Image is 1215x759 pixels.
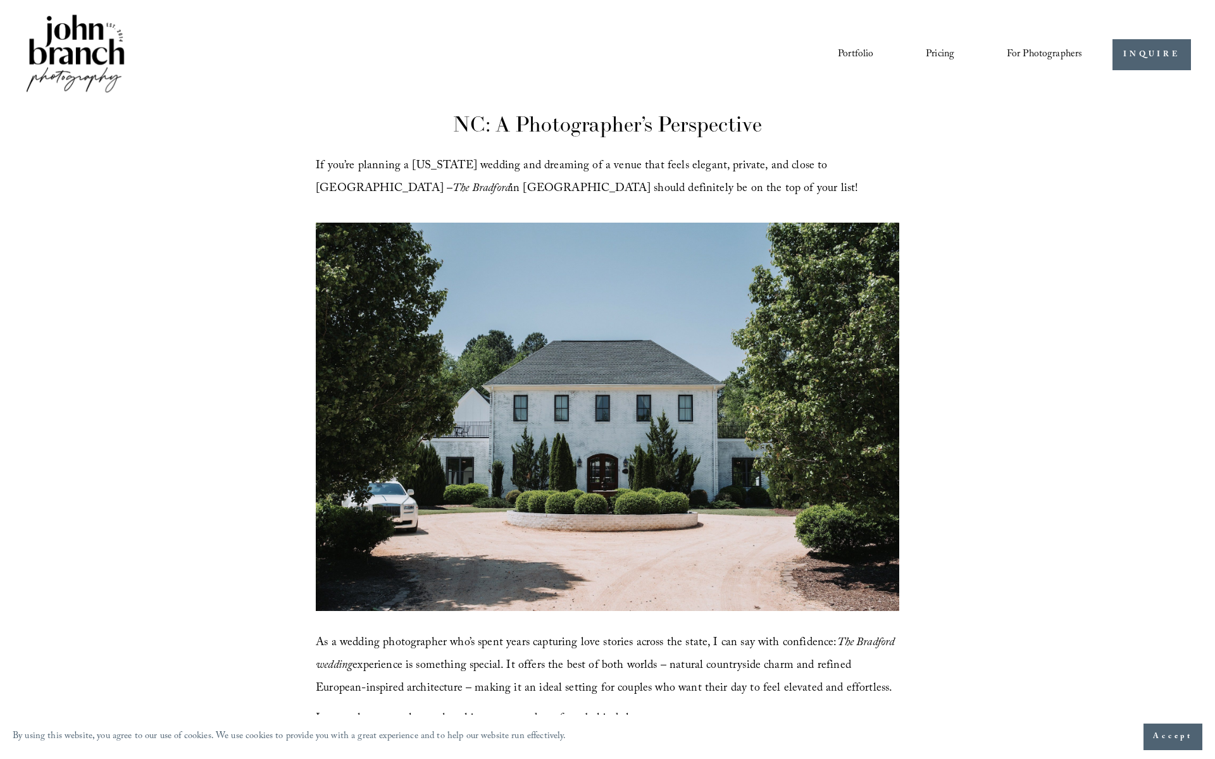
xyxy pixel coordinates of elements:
span: If you’re planning a [US_STATE] wedding and dreaming of a venue that feels elegant, private, and ... [316,157,858,199]
span: For Photographers [1007,45,1083,65]
a: INQUIRE [1112,39,1190,70]
img: John Branch IV Photography [24,12,127,97]
em: The Bradford [452,180,510,199]
a: folder dropdown [1007,44,1083,66]
a: Pricing [926,44,954,66]
p: By using this website, you agree to our use of cookies. We use cookies to provide you with a grea... [13,728,566,746]
a: Portfolio [838,44,873,66]
span: As a wedding photographer who’s spent years capturing love stories across the state, I can say wi... [316,634,897,699]
span: Accept [1153,731,1193,743]
span: Let me show you what makes this venue stand out from behind the camera. [316,710,677,729]
button: Accept [1143,724,1202,750]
